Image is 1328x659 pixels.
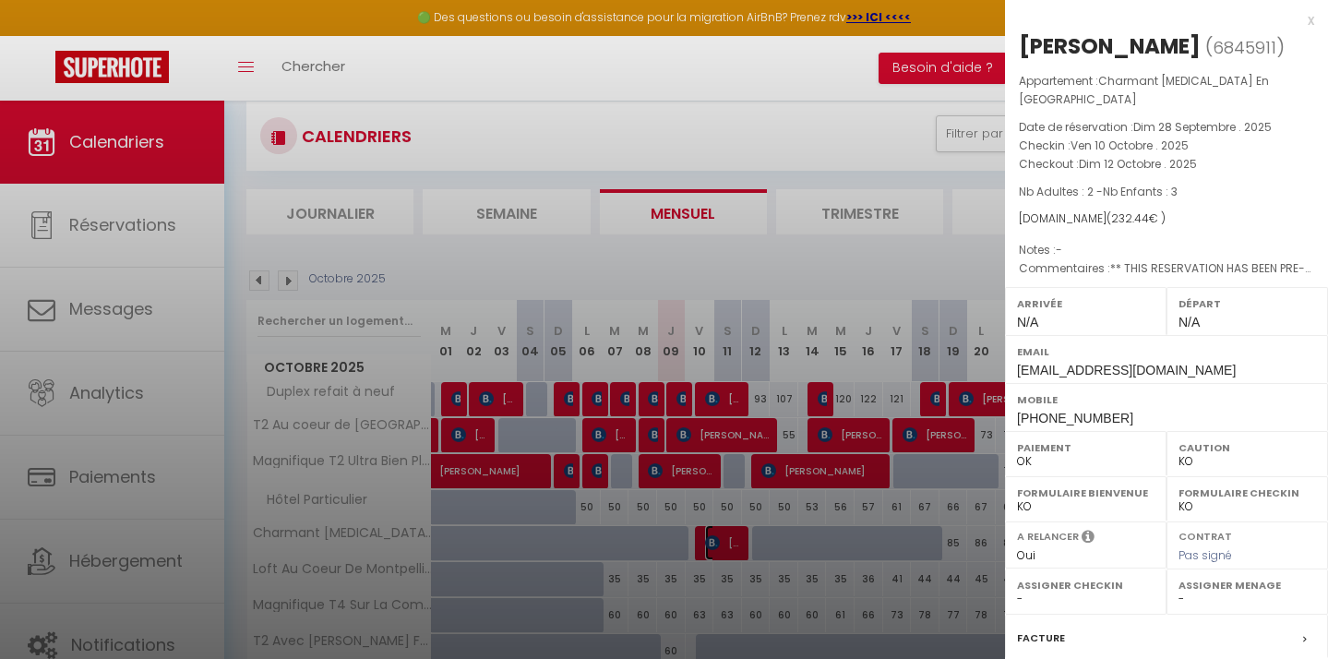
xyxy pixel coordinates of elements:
[1178,294,1316,313] label: Départ
[1079,156,1197,172] span: Dim 12 Octobre . 2025
[1019,184,1178,199] span: Nb Adultes : 2 -
[1019,259,1314,278] p: Commentaires :
[1017,411,1133,425] span: [PHONE_NUMBER]
[1017,390,1316,409] label: Mobile
[1019,72,1314,109] p: Appartement :
[1178,484,1316,502] label: Formulaire Checkin
[1178,529,1232,541] label: Contrat
[1178,315,1200,329] span: N/A
[1019,155,1314,174] p: Checkout :
[1019,210,1314,228] div: [DOMAIN_NAME]
[1019,31,1201,61] div: [PERSON_NAME]
[1017,315,1038,329] span: N/A
[1107,210,1166,226] span: ( € )
[1133,119,1272,135] span: Dim 28 Septembre . 2025
[1005,9,1314,31] div: x
[1103,184,1178,199] span: Nb Enfants : 3
[1017,363,1236,377] span: [EMAIL_ADDRESS][DOMAIN_NAME]
[1017,576,1155,594] label: Assigner Checkin
[1019,241,1314,259] p: Notes :
[1017,342,1316,361] label: Email
[1178,576,1316,594] label: Assigner Menage
[1178,438,1316,457] label: Caution
[1019,73,1269,107] span: Charmant [MEDICAL_DATA] En [GEOGRAPHIC_DATA]
[1017,438,1155,457] label: Paiement
[1017,529,1079,545] label: A relancer
[1178,547,1232,563] span: Pas signé
[1019,118,1314,137] p: Date de réservation :
[1082,529,1095,549] i: Sélectionner OUI si vous souhaiter envoyer les séquences de messages post-checkout
[1017,629,1065,648] label: Facture
[1071,138,1189,153] span: Ven 10 Octobre . 2025
[1056,242,1062,258] span: -
[1017,294,1155,313] label: Arrivée
[1017,484,1155,502] label: Formulaire Bienvenue
[1019,137,1314,155] p: Checkin :
[1205,34,1285,60] span: ( )
[1213,36,1276,59] span: 6845911
[1111,210,1149,226] span: 232.44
